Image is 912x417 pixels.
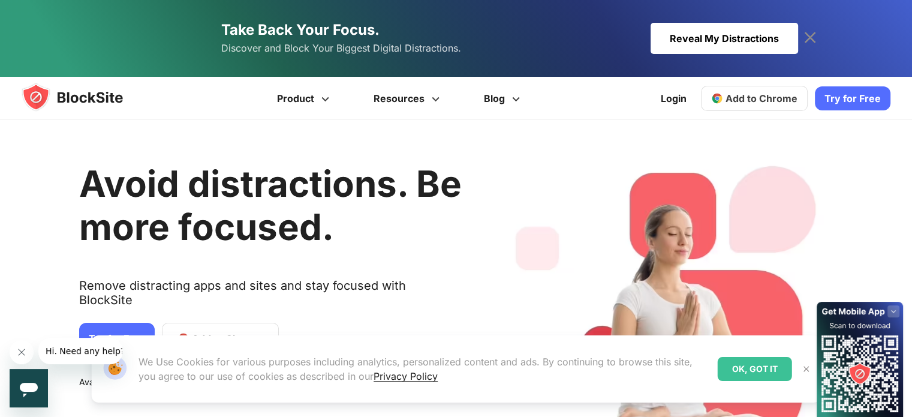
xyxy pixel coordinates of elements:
a: Try for Free [815,86,890,110]
span: Hi. Need any help? [7,8,86,18]
iframe: Message from company [38,338,122,364]
span: Add to Chrome [726,92,797,104]
a: Login [654,84,694,113]
p: We Use Cookies for various purposes including analytics, personalized content and ads. By continu... [139,355,708,383]
h1: Avoid distractions. Be more focused. [79,162,462,248]
a: Privacy Policy [374,370,438,382]
a: Add to Chrome [701,86,808,111]
a: Resources [353,77,463,120]
img: blocksite-icon.5d769676.svg [22,83,146,112]
iframe: Close message [10,340,34,364]
text: Remove distracting apps and sites and stay focused with BlockSite [79,278,462,317]
div: Reveal My Distractions [651,23,798,54]
a: Product [257,77,353,120]
img: Close [802,364,811,374]
span: Take Back Your Focus. [221,21,380,38]
span: Discover and Block Your Biggest Digital Distractions. [221,40,461,57]
iframe: Button to launch messaging window [10,369,48,407]
button: Close [799,361,814,377]
a: Blog [463,77,544,120]
div: OK, GOT IT [718,357,792,381]
img: chrome-icon.svg [711,92,723,104]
